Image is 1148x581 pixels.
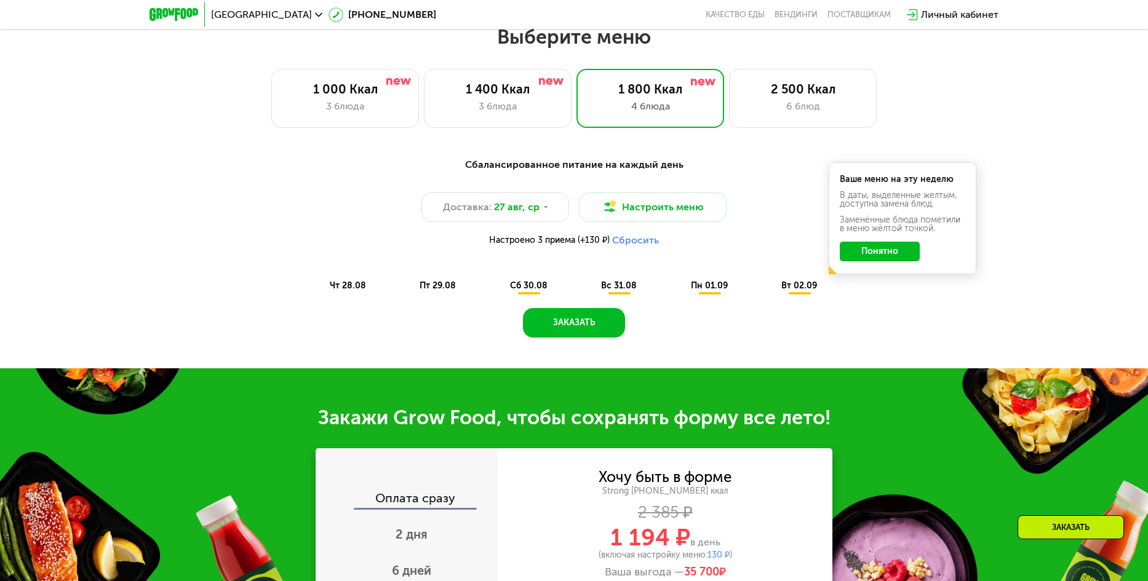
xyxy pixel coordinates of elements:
div: Хочу быть в форме [599,470,731,484]
div: (включая настройку меню: ) [498,551,832,559]
span: вс 31.08 [601,280,637,291]
div: В даты, выделенные желтым, доступна замена блюд. [840,191,965,208]
span: Доставка: [443,200,492,215]
div: 3 блюда [284,99,406,114]
button: Настроить меню [579,192,727,222]
span: пн 01.09 [691,280,728,291]
div: Strong [PHONE_NUMBER] ккал [498,486,832,497]
div: 4 блюда [589,99,711,114]
a: Вендинги [775,10,818,20]
a: Качество еды [706,10,765,20]
span: 35 700 [684,565,719,579]
a: [PHONE_NUMBER] [329,7,436,22]
div: 2 500 Ккал [742,82,864,97]
span: пт 29.08 [420,280,456,291]
div: 1 000 Ккал [284,82,406,97]
button: Понятно [840,242,920,261]
span: [GEOGRAPHIC_DATA] [211,10,312,20]
span: 27 авг, ср [494,200,540,215]
span: 130 ₽ [708,550,730,560]
span: вт 02.09 [781,280,817,291]
span: Настроено 3 приема (+130 ₽) [489,236,610,245]
span: ₽ [684,566,726,579]
span: 2 дня [396,527,428,542]
span: сб 30.08 [510,280,548,291]
h2: Выберите меню [39,25,1109,49]
div: 1 800 Ккал [589,82,711,97]
div: 2 385 ₽ [498,506,832,520]
div: Заказать [1018,515,1124,539]
div: 6 блюд [742,99,864,114]
button: Заказать [523,308,625,338]
div: поставщикам [827,10,891,20]
button: Сбросить [612,234,659,247]
div: Личный кабинет [921,7,999,22]
span: 1 194 ₽ [610,523,690,551]
span: чт 28.08 [330,280,366,291]
div: 3 блюда [437,99,559,114]
div: Ваше меню на эту неделю [840,175,965,184]
div: Сбалансированное питание на каждый день [210,157,938,173]
div: Ваша выгода — [498,566,832,579]
div: Заменённые блюда пометили в меню жёлтой точкой. [840,216,965,233]
div: 1 400 Ккал [437,82,559,97]
span: в день [690,536,720,548]
span: 6 дней [392,563,431,578]
div: Оплата сразу [317,492,498,508]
